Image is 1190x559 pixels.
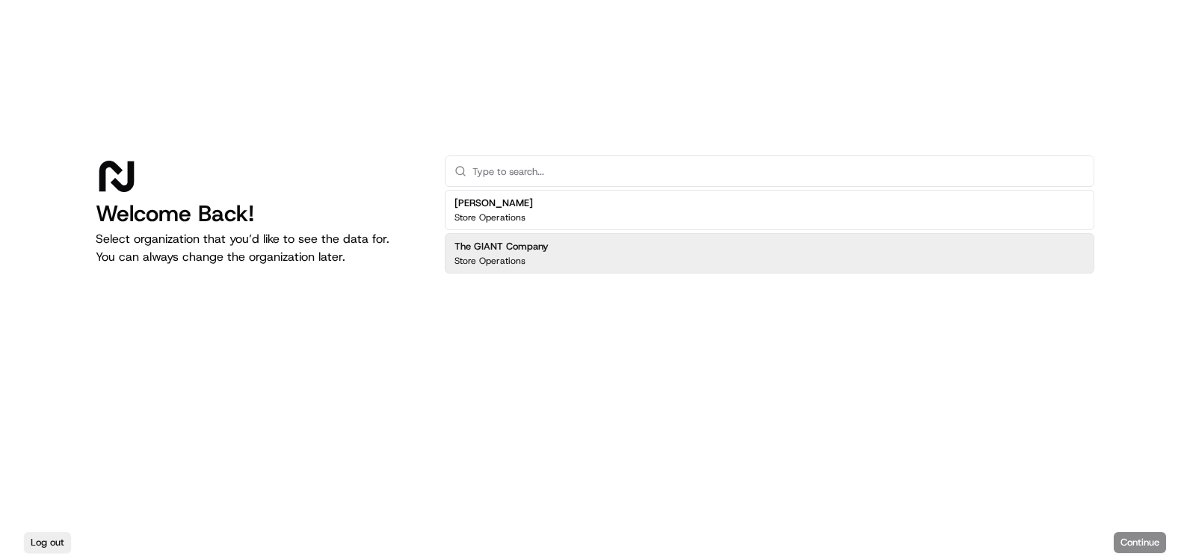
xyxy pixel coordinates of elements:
[445,187,1094,277] div: Suggestions
[454,240,549,253] h2: The GIANT Company
[454,255,525,267] p: Store Operations
[454,211,525,223] p: Store Operations
[454,197,533,210] h2: [PERSON_NAME]
[24,532,71,553] button: Log out
[96,200,421,227] h1: Welcome Back!
[472,156,1085,186] input: Type to search...
[96,230,421,266] p: Select organization that you’d like to see the data for. You can always change the organization l...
